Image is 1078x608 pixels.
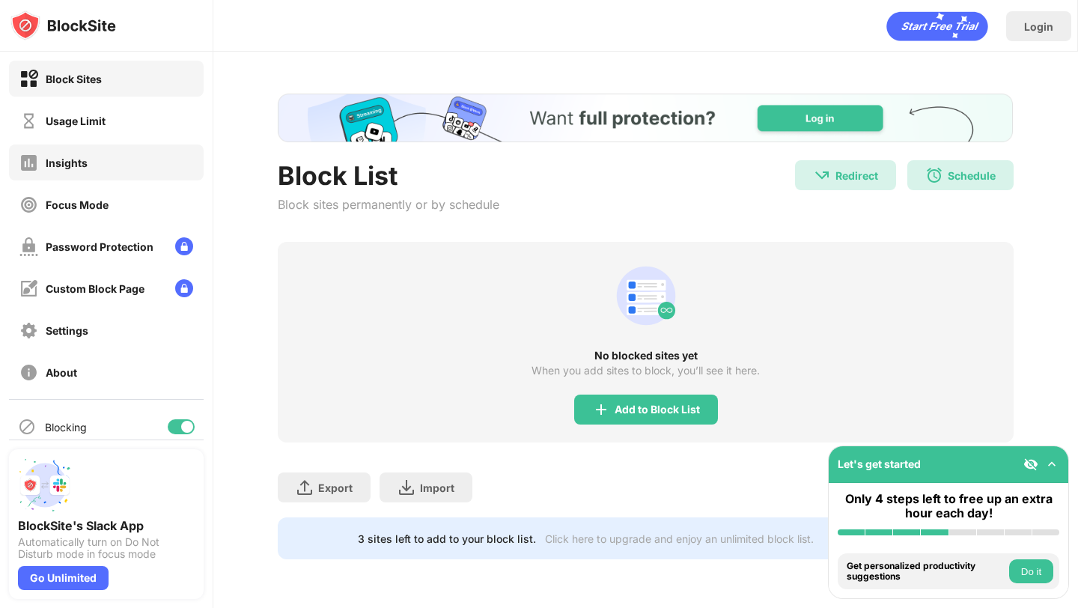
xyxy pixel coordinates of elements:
div: Redirect [835,169,878,182]
div: When you add sites to block, you’ll see it here. [532,365,760,377]
div: Insights [46,156,88,169]
div: 3 sites left to add to your block list. [358,532,536,545]
div: Password Protection [46,240,153,253]
img: eye-not-visible.svg [1023,457,1038,472]
div: BlockSite's Slack App [18,518,195,533]
div: Only 4 steps left to free up an extra hour each day! [838,492,1059,520]
div: No blocked sites yet [278,350,1013,362]
div: Get personalized productivity suggestions [847,561,1005,583]
div: Usage Limit [46,115,106,127]
div: Settings [46,324,88,337]
div: Export [318,481,353,494]
div: Let's get started [838,457,921,470]
div: Blocking [45,421,87,434]
div: animation [610,260,682,332]
img: customize-block-page-off.svg [19,279,38,298]
div: Automatically turn on Do Not Disturb mode in focus mode [18,536,195,560]
div: Block sites permanently or by schedule [278,197,499,212]
div: Focus Mode [46,198,109,211]
iframe: Banner [278,94,1013,142]
img: settings-off.svg [19,321,38,340]
img: lock-menu.svg [175,237,193,255]
img: omni-setup-toggle.svg [1044,457,1059,472]
div: Schedule [948,169,996,182]
div: Go Unlimited [18,566,109,590]
div: About [46,366,77,379]
div: Click here to upgrade and enjoy an unlimited block list. [545,532,814,545]
div: Custom Block Page [46,282,144,295]
div: Import [420,481,454,494]
img: focus-off.svg [19,195,38,214]
img: logo-blocksite.svg [10,10,116,40]
img: insights-off.svg [19,153,38,172]
img: block-on.svg [19,70,38,88]
img: time-usage-off.svg [19,112,38,130]
img: lock-menu.svg [175,279,193,297]
div: Add to Block List [615,404,700,416]
button: Do it [1009,559,1053,583]
div: Block List [278,160,499,191]
img: push-slack.svg [18,458,72,512]
div: Block Sites [46,73,102,85]
img: blocking-icon.svg [18,418,36,436]
img: about-off.svg [19,363,38,382]
div: Login [1024,20,1053,33]
img: password-protection-off.svg [19,237,38,256]
div: animation [886,11,988,41]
